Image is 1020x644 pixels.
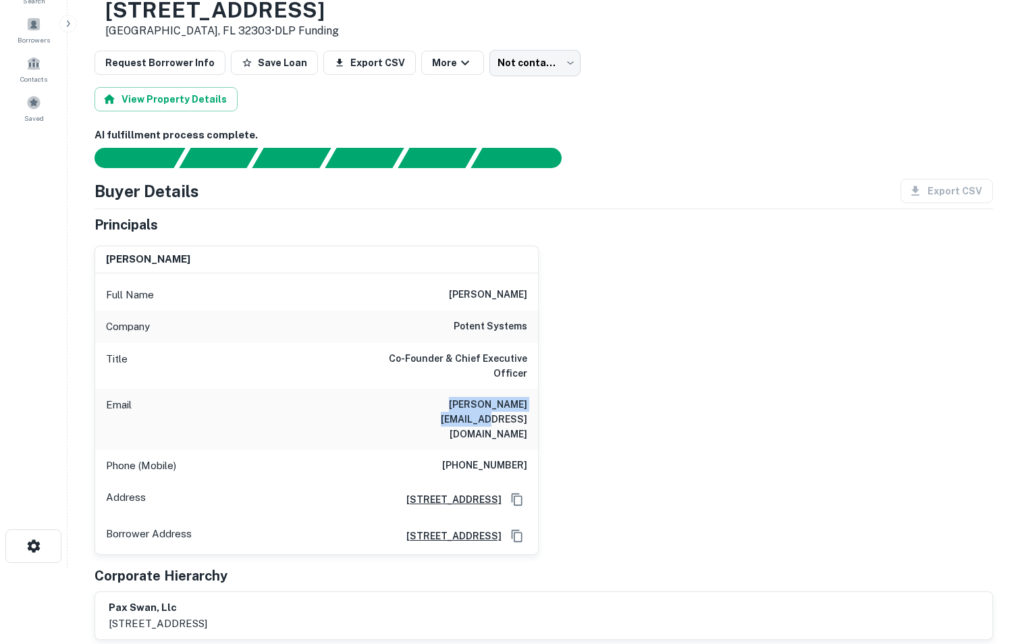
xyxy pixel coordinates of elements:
h6: AI fulfillment process complete. [95,128,993,143]
div: Your request is received and processing... [179,148,258,168]
div: Sending borrower request to AI... [78,148,180,168]
div: Principals found, AI now looking for contact information... [325,148,404,168]
p: Full Name [106,287,154,303]
a: Contacts [4,51,63,87]
h6: Co-Founder & Chief Executive Officer [365,351,527,381]
span: Borrowers [18,34,50,45]
iframe: Chat Widget [952,536,1020,601]
p: Title [106,351,128,381]
button: Export CSV [323,51,416,75]
button: Copy Address [507,489,527,510]
button: Request Borrower Info [95,51,225,75]
span: Saved [24,113,44,124]
p: Company [106,319,150,335]
button: View Property Details [95,87,238,111]
h6: [PHONE_NUMBER] [442,458,527,474]
a: [STREET_ADDRESS] [396,492,502,507]
h6: [PERSON_NAME] [449,287,527,303]
a: [STREET_ADDRESS] [396,529,502,543]
button: Save Loan [231,51,318,75]
div: Documents found, AI parsing details... [252,148,331,168]
h4: Buyer Details [95,179,199,203]
p: [GEOGRAPHIC_DATA], FL 32303 • [105,23,339,39]
h5: Corporate Hierarchy [95,566,227,586]
p: Address [106,489,146,510]
p: [STREET_ADDRESS] [109,616,207,632]
a: DLP Funding [275,24,339,37]
button: More [421,51,484,75]
p: Email [106,397,132,441]
a: Borrowers [4,11,63,48]
h6: [PERSON_NAME] [106,252,190,267]
p: Phone (Mobile) [106,458,176,474]
a: Saved [4,90,63,126]
div: Not contacted [489,50,581,76]
div: Principals found, still searching for contact information. This may take time... [398,148,477,168]
button: Copy Address [507,526,527,546]
h6: pax swan, llc [109,600,207,616]
span: Contacts [20,74,47,84]
div: AI fulfillment process complete. [471,148,578,168]
h6: [PERSON_NAME][EMAIL_ADDRESS][DOMAIN_NAME] [365,397,527,441]
h5: Principals [95,215,158,235]
h6: potent systems [454,319,527,335]
p: Borrower Address [106,526,192,546]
